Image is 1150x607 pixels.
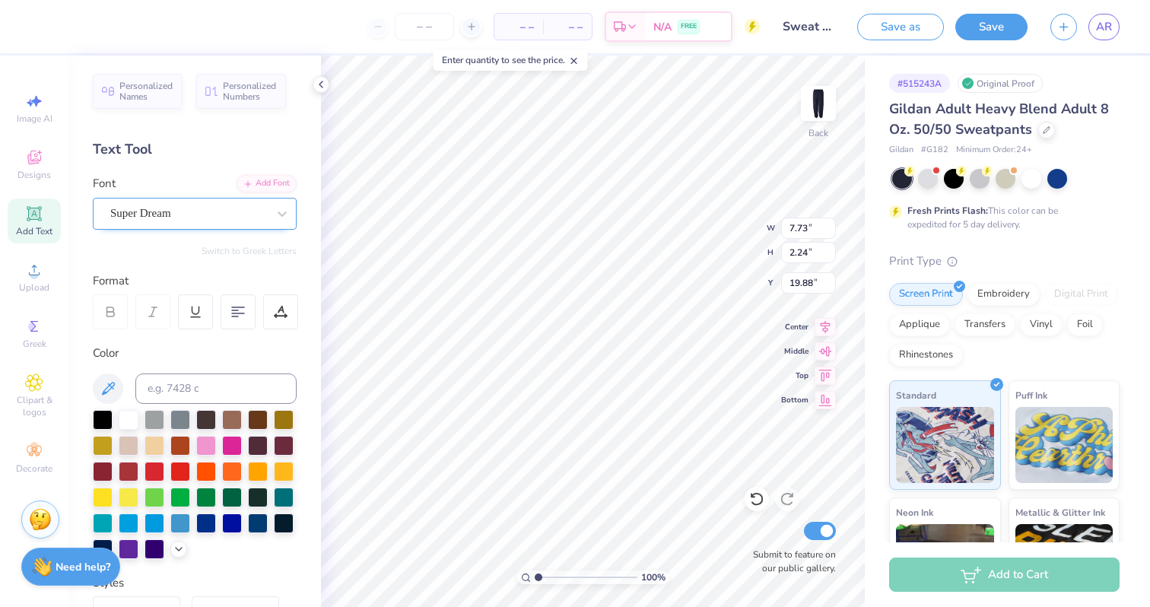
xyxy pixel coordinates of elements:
img: Standard [896,407,994,483]
a: AR [1088,14,1120,40]
div: Vinyl [1020,313,1063,336]
img: Neon Ink [896,524,994,600]
img: Metallic & Glitter Ink [1015,524,1113,600]
span: # G182 [921,144,948,157]
input: – – [395,13,454,40]
button: Save [955,14,1028,40]
span: Personalized Numbers [223,81,277,102]
div: Applique [889,313,950,336]
div: Original Proof [958,74,1043,93]
span: Add Text [16,225,52,237]
div: Color [93,345,297,362]
span: Upload [19,281,49,294]
div: Back [808,126,828,140]
label: Font [93,175,116,192]
span: – – [552,19,583,35]
img: Puff Ink [1015,407,1113,483]
span: Clipart & logos [8,394,61,418]
button: Save as [857,14,944,40]
div: Transfers [955,313,1015,336]
input: Untitled Design [771,11,846,42]
div: Print Type [889,253,1120,270]
span: N/A [653,19,672,35]
span: Image AI [17,113,52,125]
input: e.g. 7428 c [135,373,297,404]
span: Puff Ink [1015,387,1047,403]
button: Switch to Greek Letters [202,245,297,257]
div: Digital Print [1044,283,1118,306]
div: # 515243A [889,74,950,93]
div: Screen Print [889,283,963,306]
span: 100 % [641,570,666,584]
span: Center [781,322,808,332]
div: Foil [1067,313,1103,336]
strong: Fresh Prints Flash: [907,205,988,217]
strong: Need help? [56,560,110,574]
span: Gildan [889,144,913,157]
span: Neon Ink [896,504,933,520]
span: Decorate [16,462,52,475]
div: Format [93,272,298,290]
div: This color can be expedited for 5 day delivery. [907,204,1094,231]
label: Submit to feature on our public gallery. [745,548,836,575]
div: Text Tool [93,139,297,160]
div: Styles [93,574,297,592]
span: Middle [781,346,808,357]
span: Personalized Names [119,81,173,102]
span: Top [781,370,808,381]
span: Gildan Adult Heavy Blend Adult 8 Oz. 50/50 Sweatpants [889,100,1109,138]
span: Metallic & Glitter Ink [1015,504,1105,520]
img: Back [803,88,834,119]
span: AR [1096,18,1112,36]
span: Designs [17,169,51,181]
div: Add Font [237,175,297,192]
span: Greek [23,338,46,350]
span: – – [504,19,534,35]
div: Enter quantity to see the price. [434,49,588,71]
span: Bottom [781,395,808,405]
div: Embroidery [967,283,1040,306]
span: Standard [896,387,936,403]
span: FREE [681,21,697,32]
span: Minimum Order: 24 + [956,144,1032,157]
div: Rhinestones [889,344,963,367]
